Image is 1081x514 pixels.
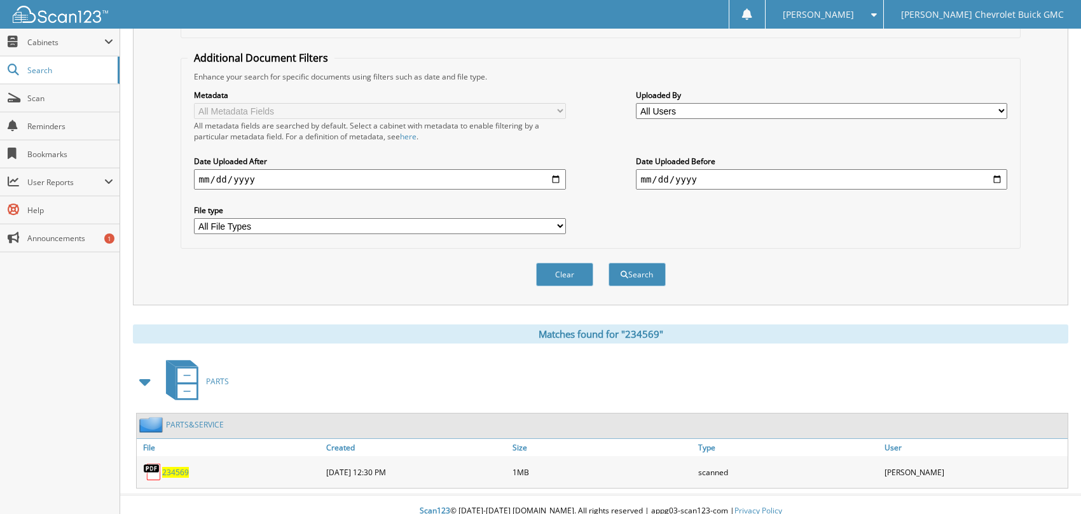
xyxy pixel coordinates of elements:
[139,417,166,433] img: folder2.png
[695,459,881,485] div: scanned
[636,156,1008,167] label: Date Uploaded Before
[27,149,113,160] span: Bookmarks
[133,324,1068,344] div: Matches found for "234569"
[901,11,1064,18] span: [PERSON_NAME] Chevrolet Buick GMC
[783,11,854,18] span: [PERSON_NAME]
[27,65,111,76] span: Search
[194,90,566,101] label: Metadata
[636,169,1008,190] input: end
[27,37,104,48] span: Cabinets
[188,71,1014,82] div: Enhance your search for specific documents using filters such as date and file type.
[27,93,113,104] span: Scan
[206,376,229,387] span: PARTS
[158,356,229,406] a: PARTS
[695,439,881,456] a: Type
[636,90,1008,101] label: Uploaded By
[194,156,566,167] label: Date Uploaded After
[13,6,108,23] img: scan123-logo-white.svg
[27,233,113,244] span: Announcements
[509,459,696,485] div: 1MB
[194,169,566,190] input: start
[881,459,1068,485] div: [PERSON_NAME]
[509,439,696,456] a: Size
[166,419,224,430] a: PARTS&SERVICE
[194,205,566,216] label: File type
[1017,453,1081,514] iframe: Chat Widget
[188,51,334,65] legend: Additional Document Filters
[194,120,566,142] div: All metadata fields are searched by default. Select a cabinet with metadata to enable filtering b...
[881,439,1068,456] a: User
[323,459,509,485] div: [DATE] 12:30 PM
[323,439,509,456] a: Created
[27,121,113,132] span: Reminders
[162,467,189,478] a: 234569
[609,263,666,286] button: Search
[143,462,162,482] img: PDF.png
[137,439,323,456] a: File
[536,263,593,286] button: Clear
[27,177,104,188] span: User Reports
[104,233,114,244] div: 1
[27,205,113,216] span: Help
[400,131,417,142] a: here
